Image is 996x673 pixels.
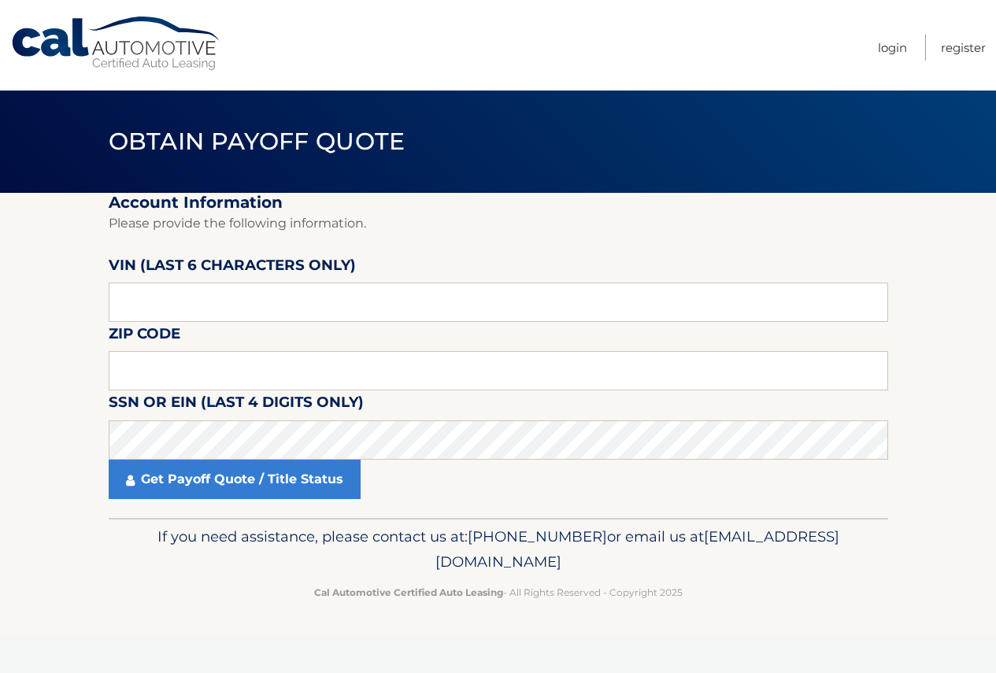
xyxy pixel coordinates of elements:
[941,35,986,61] a: Register
[468,527,607,545] span: [PHONE_NUMBER]
[119,584,878,601] p: - All Rights Reserved - Copyright 2025
[314,586,503,598] strong: Cal Automotive Certified Auto Leasing
[119,524,878,575] p: If you need assistance, please contact us at: or email us at
[878,35,907,61] a: Login
[109,253,356,283] label: VIN (last 6 characters only)
[109,193,888,213] h2: Account Information
[109,322,180,351] label: Zip Code
[109,390,364,420] label: SSN or EIN (last 4 digits only)
[109,127,405,156] span: Obtain Payoff Quote
[10,16,223,72] a: Cal Automotive
[109,460,361,499] a: Get Payoff Quote / Title Status
[109,213,888,235] p: Please provide the following information.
